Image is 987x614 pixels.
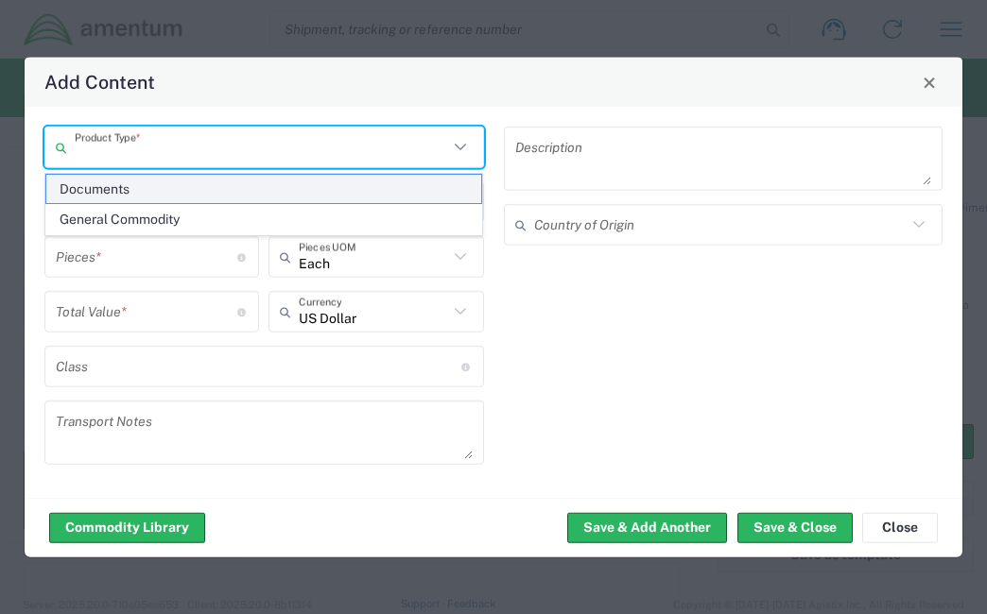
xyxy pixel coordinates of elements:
button: Save & Add Another [567,512,727,542]
h4: Add Content [44,68,155,95]
span: Documents [46,175,482,204]
button: Save & Close [737,512,853,542]
button: Close [916,69,943,95]
span: General Commodity [46,205,482,234]
button: Commodity Library [49,512,205,542]
button: Close [862,512,938,542]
